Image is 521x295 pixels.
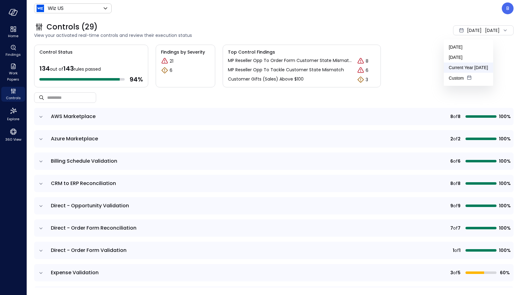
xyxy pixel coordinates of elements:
[499,225,510,231] span: 100%
[444,52,493,63] li: [DATE]
[366,77,368,83] p: 3
[38,181,44,187] button: expand row
[1,25,25,40] div: Home
[8,33,18,39] span: Home
[63,64,74,73] span: 143
[161,67,168,74] div: Warning
[51,113,96,120] span: AWS Marketplace
[454,247,459,254] span: of
[453,269,458,276] span: of
[458,269,461,276] span: 5
[458,225,461,231] span: 7
[450,269,453,276] span: 3
[502,2,514,14] div: Boaz
[450,180,453,187] span: 8
[39,64,50,73] span: 134
[34,45,73,55] span: Control Status
[453,202,458,209] span: of
[4,70,23,82] span: Work Papers
[1,43,25,58] div: Findings
[450,158,453,165] span: 6
[228,76,304,83] p: Customer Gifts (Sales) Above $100
[38,225,44,231] button: expand row
[453,135,458,142] span: of
[459,247,461,254] span: 1
[51,135,98,142] span: Azure Marketplace
[38,203,44,209] button: expand row
[357,67,364,74] div: Critical
[47,22,98,32] span: Controls (29)
[38,270,44,276] button: expand row
[458,180,461,187] span: 8
[228,67,344,74] p: MP Reseller Opp To Tackle Customer State Mismatch
[6,95,21,101] span: Controls
[161,57,168,65] div: Critical
[444,42,493,52] li: [DATE]
[1,126,25,143] div: 360 View
[161,49,210,55] span: Findings by Severity
[450,225,453,231] span: 7
[51,157,117,165] span: Billing Schedule Validation
[499,158,510,165] span: 100%
[51,224,136,231] span: Direct - Order Form Reconciliation
[499,247,510,254] span: 100%
[453,225,458,231] span: of
[38,158,44,165] button: expand row
[458,135,461,142] span: 2
[450,135,453,142] span: 2
[453,247,454,254] span: 1
[444,63,493,73] li: Current Year [DATE]
[228,57,352,65] p: MP Reseller Opp To Order Form Customer State Mismatch
[366,58,368,64] p: 8
[453,180,458,187] span: of
[130,75,143,83] span: 94 %
[48,5,64,12] p: Wiz US
[50,66,63,72] span: out of
[499,202,510,209] span: 100%
[38,248,44,254] button: expand row
[453,158,458,165] span: of
[458,113,461,120] span: 8
[366,67,368,74] p: 6
[1,87,25,102] div: Controls
[458,158,461,165] span: 6
[453,113,458,120] span: of
[37,5,44,12] img: Icon
[51,247,127,254] span: Direct - Order Form Validation
[444,73,493,83] li: Custom
[467,27,482,34] span: [DATE]
[7,116,19,122] span: Explore
[5,136,21,143] span: 360 View
[499,180,510,187] span: 100%
[34,32,362,39] span: View your activated real-time controls and review their execution status
[1,62,25,83] div: Work Papers
[51,180,116,187] span: CRM to ERP Reconciliation
[458,202,461,209] span: 9
[499,113,510,120] span: 100%
[170,67,172,74] p: 6
[51,202,129,209] span: Direct - Opportunity Validation
[6,51,21,58] span: Findings
[74,66,101,72] span: rules passed
[499,135,510,142] span: 100%
[450,113,453,120] span: 8
[38,114,44,120] button: expand row
[170,58,173,64] p: 21
[499,269,510,276] span: 60%
[228,49,376,55] span: Top Control Findings
[38,136,44,142] button: expand row
[506,5,509,12] p: B
[357,57,364,65] div: Critical
[1,105,25,123] div: Explore
[357,76,364,83] div: Warning
[51,269,99,276] span: Expense Validation
[450,202,453,209] span: 9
